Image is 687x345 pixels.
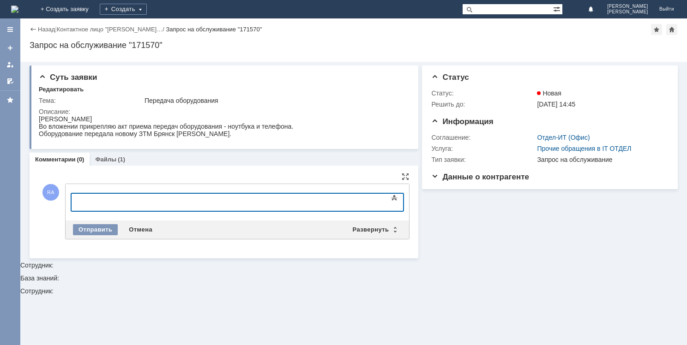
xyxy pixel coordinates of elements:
span: Суть заявки [39,73,97,82]
span: [PERSON_NAME] [607,4,648,9]
div: Запрос на обслуживание "171570" [166,26,262,33]
span: Новая [537,89,561,97]
a: Отдел-ИТ (Офис) [537,134,590,141]
div: (1) [118,156,125,163]
span: [PERSON_NAME] [607,9,648,15]
div: Создать [100,4,147,15]
a: Мои заявки [3,57,18,72]
div: Запрос на обслуживание "171570" [30,41,678,50]
div: Запрос на обслуживание [537,156,664,163]
div: / [57,26,166,33]
div: Добавить в избранное [651,24,662,35]
a: Перейти на домашнюю страницу [11,6,18,13]
div: Сотрудник: [20,288,687,294]
div: Статус: [431,89,535,97]
a: Прочие обращения в IT ОТДЕЛ [537,145,631,152]
a: Файлы [95,156,116,163]
span: Данные о контрагенте [431,172,529,181]
div: Сделать домашней страницей [666,24,677,35]
div: Передача оборудования [145,97,405,104]
a: Контактное лицо "[PERSON_NAME]… [57,26,163,33]
div: (0) [77,156,84,163]
div: Соглашение: [431,134,535,141]
div: Тип заявки: [431,156,535,163]
div: Тема: [39,97,143,104]
a: Создать заявку [3,41,18,55]
img: logo [11,6,18,13]
div: Описание: [39,108,407,115]
span: Показать панель инструментов [389,192,400,203]
div: Услуга: [431,145,535,152]
span: Расширенный поиск [553,4,562,13]
div: На всю страницу [402,173,409,180]
span: [DATE] 14:45 [537,101,575,108]
span: ЯА [42,184,59,201]
div: Решить до: [431,101,535,108]
div: Редактировать [39,86,84,93]
span: Информация [431,117,493,126]
a: Комментарии [35,156,76,163]
span: Статус [431,73,469,82]
div: Сотрудник: [20,62,687,268]
div: | [55,25,56,32]
a: Мои согласования [3,74,18,89]
div: База знаний: [20,275,687,281]
a: Назад [38,26,55,33]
